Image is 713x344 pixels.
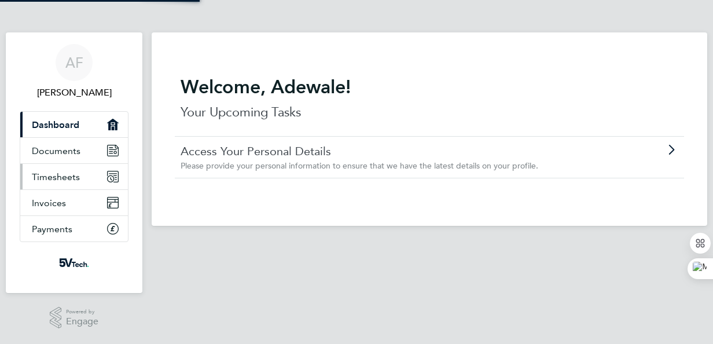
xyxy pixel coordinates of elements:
[20,138,128,163] a: Documents
[181,160,538,171] span: Please provide your personal information to ensure that we have the latest details on your profile.
[32,224,72,235] span: Payments
[50,307,99,329] a: Powered byEngage
[66,317,98,327] span: Engage
[32,171,80,182] span: Timesheets
[20,44,128,100] a: AF[PERSON_NAME]
[32,197,66,208] span: Invoices
[32,119,79,130] span: Dashboard
[20,254,128,272] a: Go to home page
[181,144,613,159] a: Access Your Personal Details
[65,55,83,70] span: AF
[32,145,80,156] span: Documents
[20,216,128,241] a: Payments
[20,112,128,137] a: Dashboard
[181,75,678,98] h2: Welcome, Adewale!
[20,190,128,215] a: Invoices
[6,32,142,293] nav: Main navigation
[20,86,128,100] span: Adewale Fasoro
[57,254,91,272] img: weare5values-logo-retina.png
[20,164,128,189] a: Timesheets
[66,307,98,317] span: Powered by
[181,103,678,122] p: Your Upcoming Tasks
